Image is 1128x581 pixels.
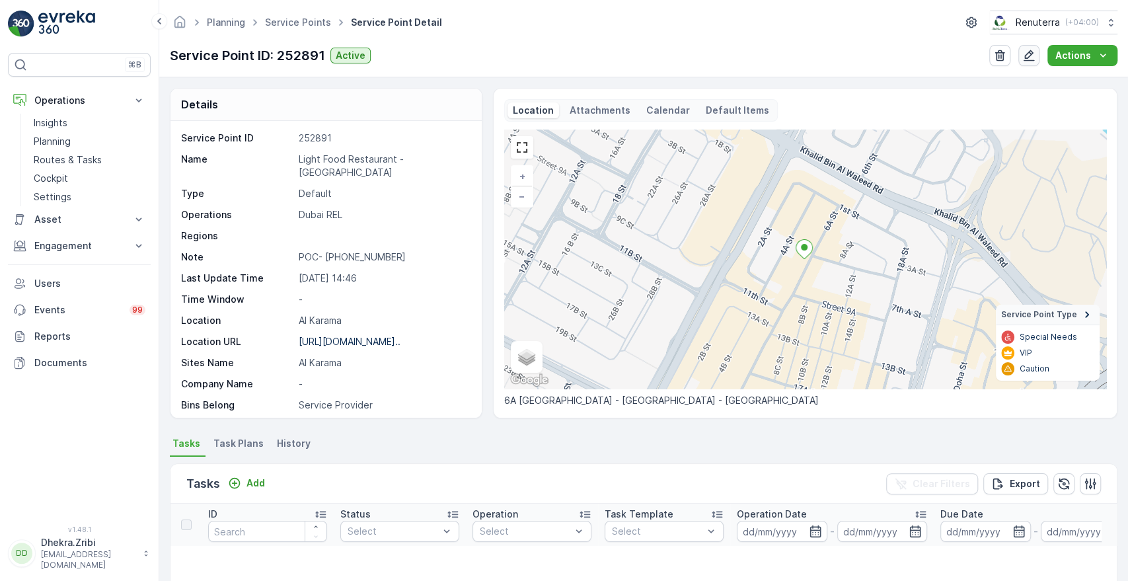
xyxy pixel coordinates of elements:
img: logo_light-DOdMpM7g.png [38,11,95,37]
button: Renuterra(+04:00) [990,11,1117,34]
p: 6A [GEOGRAPHIC_DATA] - [GEOGRAPHIC_DATA] - [GEOGRAPHIC_DATA] [504,394,1106,407]
p: Service Point ID [181,132,293,145]
p: Al Karama [299,314,467,327]
p: - [830,523,835,539]
p: Planning [34,135,71,148]
input: dd/mm/yyyy [737,521,827,542]
button: Asset [8,206,151,233]
a: Insights [28,114,151,132]
p: ⌘B [128,59,141,70]
span: Tasks [172,437,200,450]
p: Reports [34,330,145,343]
p: Details [181,97,218,112]
p: ( +04:00 ) [1065,17,1099,28]
p: Insights [34,116,67,130]
p: Operation [472,508,518,521]
p: Dhekra.Zribi [41,536,136,549]
p: Renuterra [1016,16,1060,29]
p: Add [246,477,265,490]
a: Cockpit [28,169,151,188]
a: Users [8,270,151,297]
p: Documents [34,356,145,369]
input: Search [208,521,327,542]
a: Open this area in Google Maps (opens a new window) [508,371,551,389]
p: Service Provider [299,399,467,412]
p: Routes & Tasks [34,153,102,167]
div: DD [11,543,32,564]
a: Planning [207,17,245,28]
p: Asset [34,213,124,226]
button: Engagement [8,233,151,259]
span: Service Point Type [1001,309,1077,320]
p: Name [181,153,293,179]
p: Clear Filters [913,477,970,490]
img: Screenshot_2024-07-26_at_13.33.01.png [990,15,1010,30]
input: dd/mm/yyyy [940,521,1031,542]
p: Sites Name [181,356,293,369]
p: Location [513,104,554,117]
span: Service Point Detail [348,16,445,29]
p: Dubai REL [299,208,467,221]
span: v 1.48.1 [8,525,151,533]
a: Zoom In [512,167,532,186]
p: Company Name [181,377,293,391]
p: Calendar [646,104,690,117]
p: 99 [132,305,143,315]
a: Documents [8,350,151,376]
p: Last Update Time [181,272,293,285]
p: Attachments [570,104,630,117]
img: logo [8,11,34,37]
p: Settings [34,190,71,204]
a: Planning [28,132,151,151]
button: Operations [8,87,151,114]
button: Active [330,48,371,63]
span: Task Plans [213,437,264,450]
p: Location [181,314,293,327]
a: Layers [512,342,541,371]
p: Select [480,525,571,538]
p: Due Date [940,508,983,521]
input: dd/mm/yyyy [837,521,928,542]
button: Export [983,473,1048,494]
p: 252891 [299,132,467,145]
p: Select [612,525,703,538]
p: - [299,377,467,391]
p: Al Karama [299,356,467,369]
p: - [1034,523,1038,539]
p: Type [181,187,293,200]
p: Select [348,525,439,538]
p: [DATE] 14:46 [299,272,467,285]
summary: Service Point Type [996,305,1100,325]
p: VIP [1020,348,1032,358]
p: Location URL [181,335,293,348]
a: Reports [8,323,151,350]
p: Operations [181,208,293,221]
a: Routes & Tasks [28,151,151,169]
p: Default Items [706,104,769,117]
p: Tasks [186,475,220,493]
p: Events [34,303,122,317]
button: Add [223,475,270,491]
a: Zoom Out [512,186,532,206]
span: − [519,190,525,202]
a: Homepage [172,20,187,31]
button: DDDhekra.Zribi[EMAIL_ADDRESS][DOMAIN_NAME] [8,536,151,570]
p: Operation Date [737,508,807,521]
p: Regions [181,229,293,243]
p: Service Point ID: 252891 [170,46,325,65]
p: [EMAIL_ADDRESS][DOMAIN_NAME] [41,549,136,570]
a: Service Points [265,17,331,28]
p: POC- [PHONE_NUMBER] [299,251,467,264]
button: Clear Filters [886,473,978,494]
p: Users [34,277,145,290]
p: Time Window [181,293,293,306]
p: Special Needs [1020,332,1077,342]
button: Actions [1047,45,1117,66]
p: Engagement [34,239,124,252]
p: Export [1010,477,1040,490]
p: ID [208,508,217,521]
p: Caution [1020,364,1049,374]
p: Status [340,508,371,521]
p: Active [336,49,365,62]
a: View Fullscreen [512,137,532,157]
